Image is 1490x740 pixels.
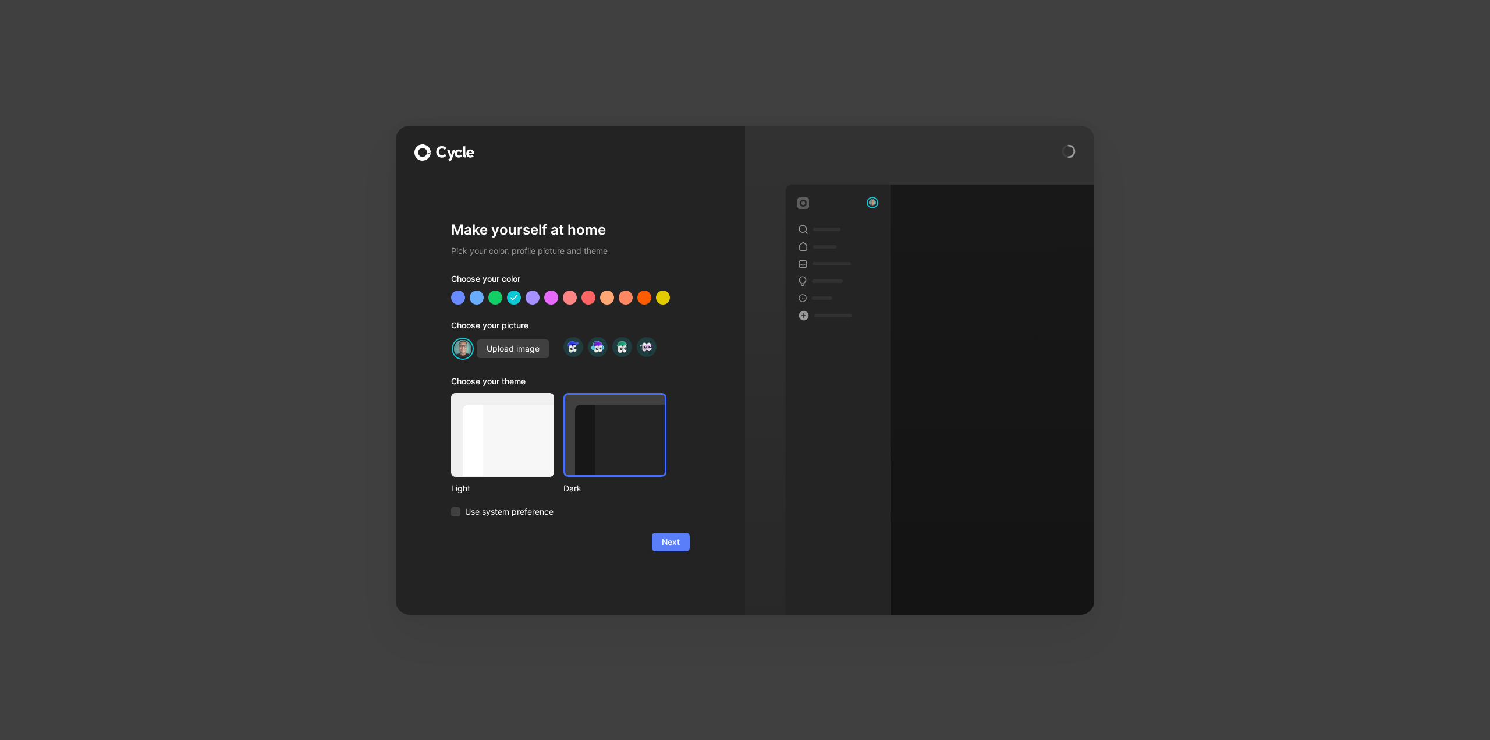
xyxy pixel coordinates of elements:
h2: Pick your color, profile picture and theme [451,244,690,258]
img: avatar [565,339,581,355]
img: avatar [590,339,605,355]
img: avatar [453,339,473,359]
div: Dark [563,481,666,495]
div: Choose your picture [451,318,690,337]
span: Upload image [487,342,540,356]
img: avatar [868,198,877,207]
img: avatar [638,339,654,355]
div: Light [451,481,554,495]
h1: Make yourself at home [451,221,690,239]
img: avatar [614,339,630,355]
div: Choose your color [451,272,690,291]
div: Choose your theme [451,374,666,393]
span: Use system preference [465,505,554,519]
button: Upload image [477,339,549,358]
span: Next [662,535,680,549]
button: Next [652,533,690,551]
img: workspace-default-logo-wX5zAyuM.png [797,197,809,209]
